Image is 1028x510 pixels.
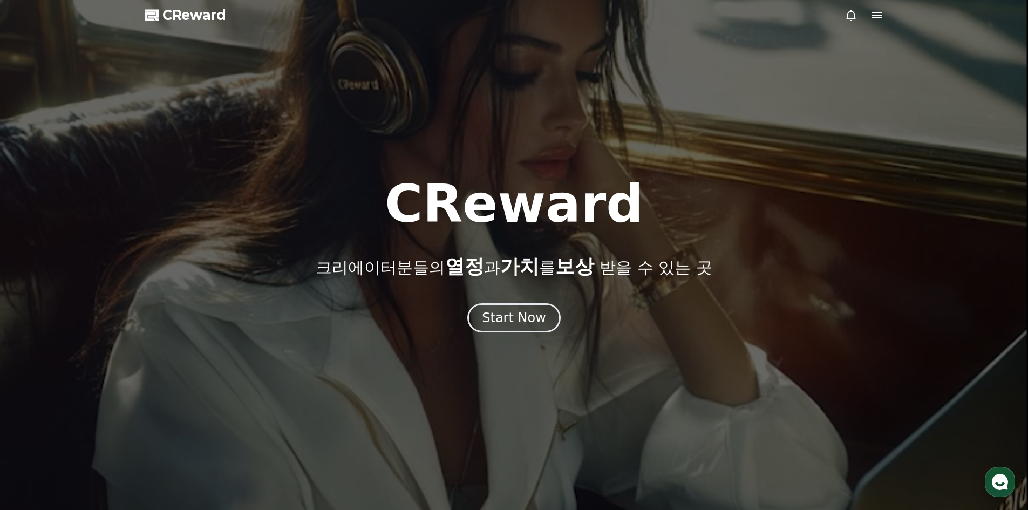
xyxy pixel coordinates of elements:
div: Start Now [482,309,546,327]
h1: CReward [385,178,643,230]
p: 크리에이터분들의 과 를 받을 수 있는 곳 [316,256,712,277]
span: 열정 [445,255,484,277]
a: CReward [145,6,226,24]
span: CReward [162,6,226,24]
span: 가치 [500,255,539,277]
span: 보상 [555,255,594,277]
a: Start Now [467,314,561,324]
button: Start Now [467,303,561,332]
